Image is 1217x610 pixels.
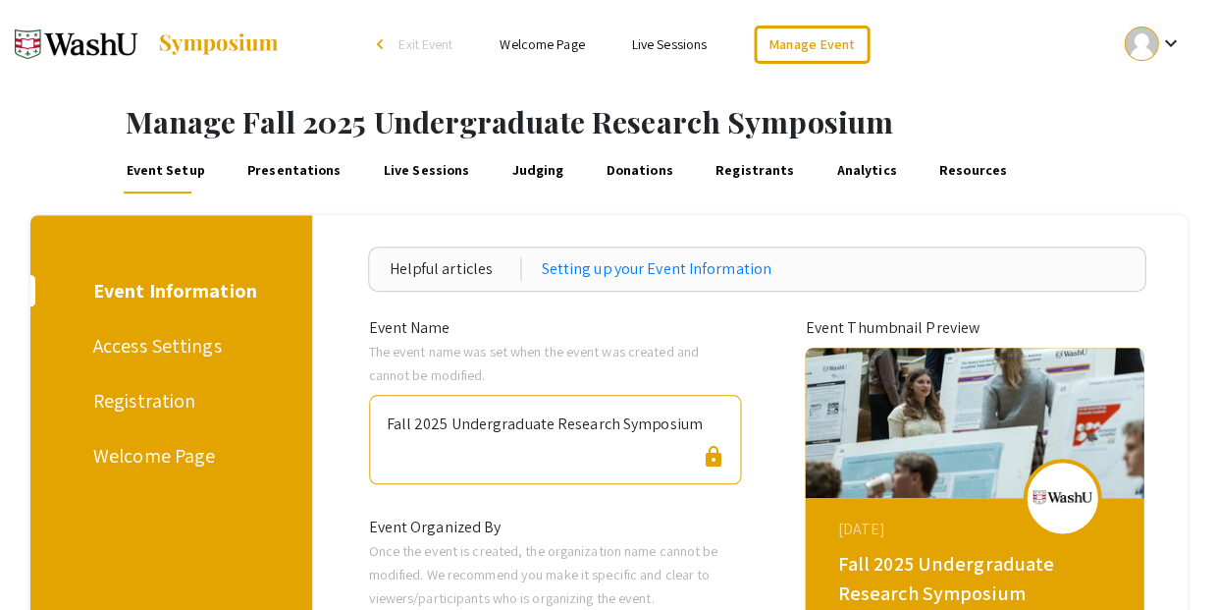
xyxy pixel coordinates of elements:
a: Presentations [244,146,344,194]
a: Live Sessions [631,35,706,53]
div: [DATE] [837,518,1116,541]
h1: Manage Fall 2025 Undergraduate Research Symposium [126,104,1217,139]
img: Symposium by ForagerOne [157,32,280,56]
div: Event Thumbnail Preview [805,316,1111,340]
a: Registrants [713,146,797,194]
div: Event Name [353,316,757,340]
div: Event Organized By [353,516,757,539]
a: Resources [935,146,1009,194]
div: Registration [93,386,241,416]
span: Exit Event [398,35,452,53]
img: fall-2025-undergraduate-research-symposium_eventLogo_66f56d_.png [1032,490,1091,504]
img: fall-2025-undergraduate-research-symposium_eventCoverPhoto_de3451__thumb.jpg [805,348,1143,498]
span: lock [701,445,724,469]
a: Manage Event [754,26,870,64]
div: Access Settings [93,331,241,360]
a: Welcome Page [500,35,584,53]
a: Live Sessions [381,146,473,194]
a: Analytics [833,146,899,194]
span: Once the event is created, the organization name cannot be modified. We recommend you make it spe... [368,541,717,607]
a: Judging [508,146,566,194]
div: Event Information [93,276,257,305]
a: Donations [603,146,675,194]
div: Fall 2025 Undergraduate Research Symposium [386,404,702,436]
div: Welcome Page [93,441,241,471]
mat-icon: Expand account dropdown [1158,31,1182,55]
span: The event name was set when the event was created and cannot be modified. [368,342,698,384]
div: arrow_back_ios [377,38,389,50]
a: Event Setup [123,146,207,194]
div: Helpful articles [389,257,521,281]
a: Fall 2025 Undergraduate Research Symposium [15,20,280,69]
img: Fall 2025 Undergraduate Research Symposium [15,20,137,69]
button: Expand account dropdown [1103,22,1202,66]
iframe: Chat [15,522,83,595]
div: Fall 2025 Undergraduate Research Symposium [837,549,1116,608]
a: Setting up your Event Information [541,257,770,281]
